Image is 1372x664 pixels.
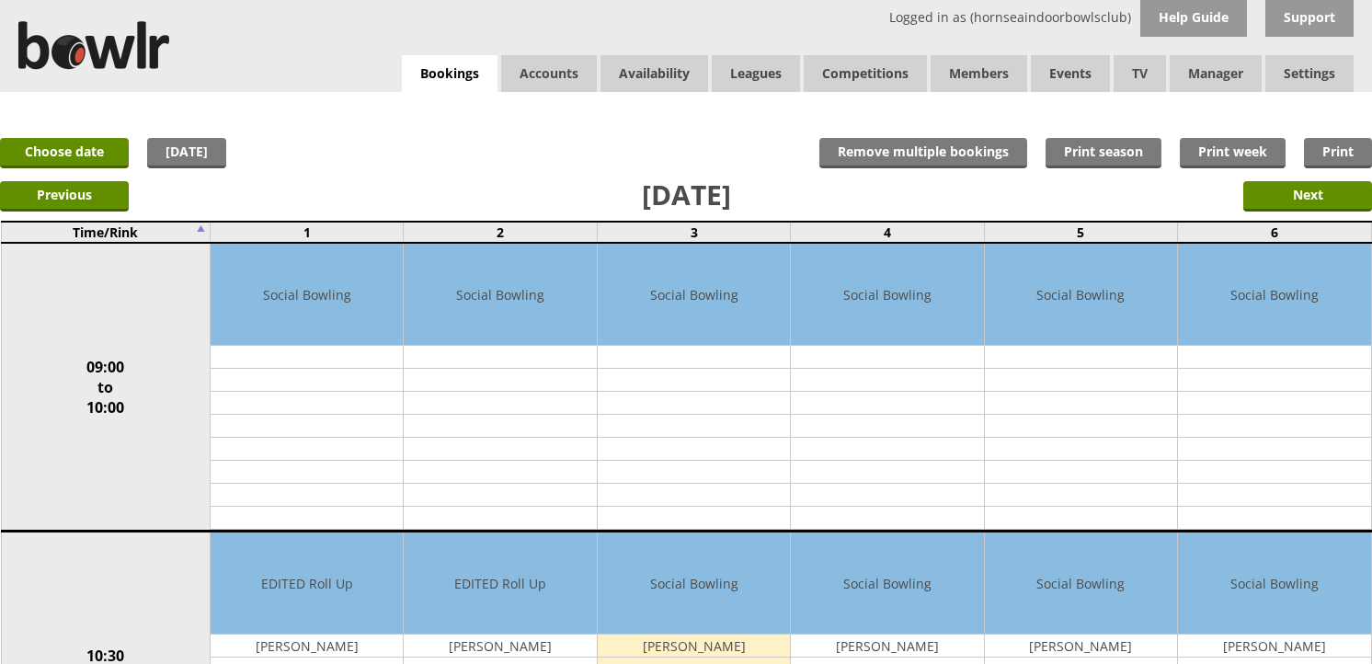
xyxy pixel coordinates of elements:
td: Social Bowling [598,532,790,635]
td: 1 [211,222,404,243]
span: Manager [1170,55,1262,92]
td: Social Bowling [404,244,596,346]
td: Social Bowling [1178,532,1370,635]
td: 6 [1178,222,1371,243]
a: Bookings [402,55,497,93]
span: Accounts [501,55,597,92]
a: [DATE] [147,138,226,168]
td: Time/Rink [1,222,211,243]
td: [PERSON_NAME] [985,635,1177,658]
td: 3 [597,222,790,243]
td: 2 [404,222,597,243]
td: 09:00 to 10:00 [1,243,211,532]
td: [PERSON_NAME] [598,635,790,658]
a: Leagues [712,55,800,92]
td: Social Bowling [985,244,1177,346]
input: Next [1243,181,1372,212]
span: TV [1114,55,1166,92]
a: Print season [1046,138,1161,168]
a: Print week [1180,138,1286,168]
a: Availability [600,55,708,92]
td: Social Bowling [1178,244,1370,346]
a: Events [1031,55,1110,92]
td: Social Bowling [598,244,790,346]
td: [PERSON_NAME] [1178,635,1370,658]
td: EDITED Roll Up [211,532,403,635]
td: [PERSON_NAME] [404,635,596,658]
span: Settings [1265,55,1354,92]
input: Remove multiple bookings [819,138,1027,168]
td: 4 [791,222,984,243]
td: EDITED Roll Up [404,532,596,635]
a: Print [1304,138,1372,168]
td: Social Bowling [985,532,1177,635]
td: Social Bowling [211,244,403,346]
a: Competitions [804,55,927,92]
td: Social Bowling [791,244,983,346]
td: [PERSON_NAME] [211,635,403,658]
td: 5 [984,222,1177,243]
span: Members [931,55,1027,92]
td: Social Bowling [791,532,983,635]
td: [PERSON_NAME] [791,635,983,658]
